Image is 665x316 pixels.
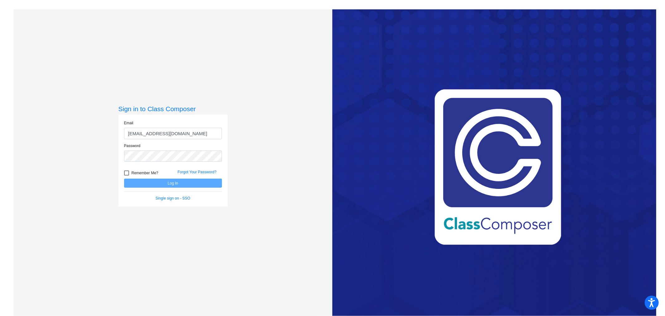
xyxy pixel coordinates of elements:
button: Log In [124,179,222,188]
h3: Sign in to Class Composer [118,105,228,113]
a: Forgot Your Password? [178,170,217,174]
label: Password [124,143,141,149]
a: Single sign on - SSO [156,196,190,200]
span: Remember Me? [132,169,158,177]
label: Email [124,120,133,126]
